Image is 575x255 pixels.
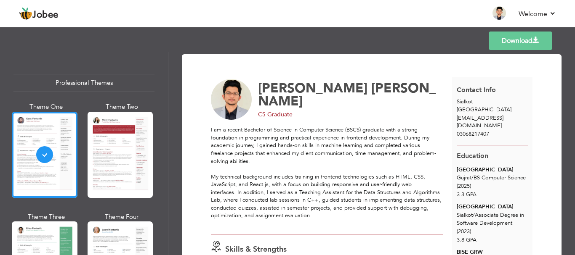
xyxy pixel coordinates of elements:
div: Theme Three [13,213,79,221]
a: Welcome [519,9,556,19]
span: Sialkot Associate Degree in Software Development [457,211,524,227]
p: I am a recent Bachelor of Science in Computer Science (BSCS) graduate with a strong foundation in... [211,126,443,220]
div: Professional Themes [13,74,154,92]
div: [GEOGRAPHIC_DATA] [457,203,528,211]
img: Profile Img [492,6,506,20]
span: 3.8 GPA [457,236,477,244]
img: jobee.io [19,7,32,21]
div: Theme One [13,103,79,111]
span: 03068217407 [457,130,489,138]
span: 3.3 GPA [457,191,477,198]
span: [EMAIL_ADDRESS][DOMAIN_NAME] [457,114,503,130]
span: CS Graduate [258,110,293,118]
span: [GEOGRAPHIC_DATA] [457,106,511,113]
span: / [471,174,474,181]
div: Theme Two [89,103,155,111]
span: Sialkot [457,98,473,105]
span: Contact Info [457,85,496,95]
span: Jobee [32,11,59,20]
span: Education [457,151,488,160]
span: Skills & Strengths [225,244,287,255]
a: Download [489,32,552,50]
div: Theme Four [89,213,155,221]
span: [PERSON_NAME] [258,79,367,97]
span: [PERSON_NAME] [258,79,436,110]
span: (2023) [457,228,471,235]
span: (2025) [457,182,471,190]
div: [GEOGRAPHIC_DATA] [457,166,528,174]
a: Jobee [19,7,59,21]
img: No image [211,79,252,120]
span: Gujrat BS Computer Science [457,174,526,181]
span: / [473,211,475,219]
